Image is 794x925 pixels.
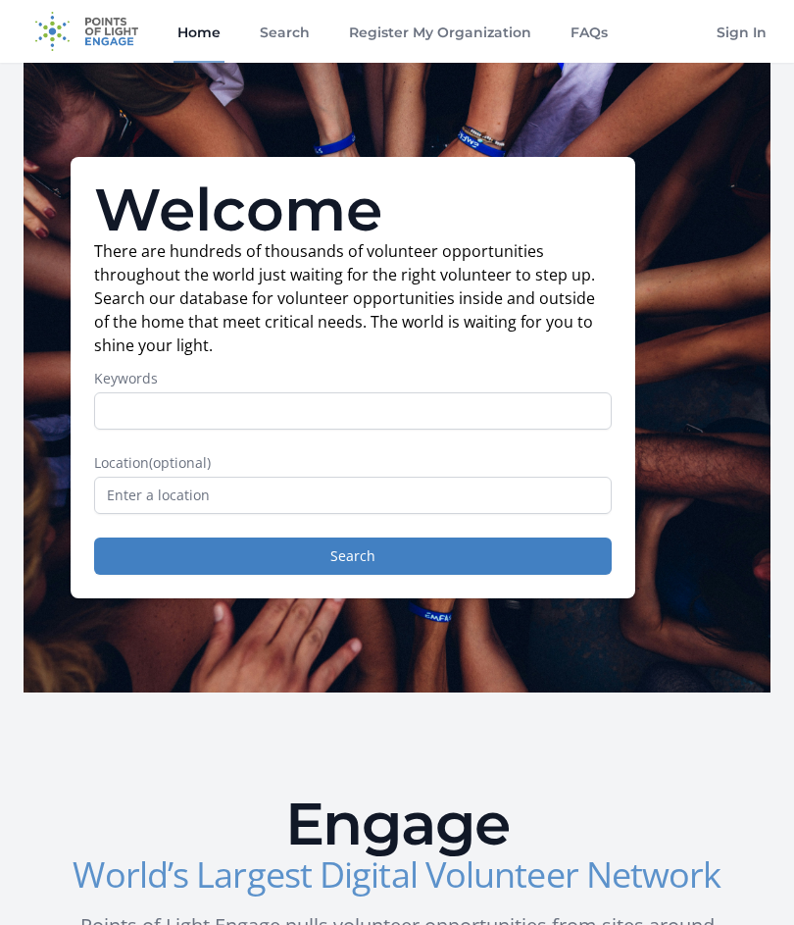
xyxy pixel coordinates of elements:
[94,369,612,388] label: Keywords
[94,239,612,357] p: There are hundreds of thousands of volunteer opportunities throughout the world just waiting for ...
[94,453,612,473] label: Location
[94,180,612,239] h1: Welcome
[68,857,726,893] h3: World’s Largest Digital Volunteer Network
[68,795,726,853] h2: Engage
[149,453,211,472] span: (optional)
[94,538,612,575] button: Search
[94,477,612,514] input: Enter a location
